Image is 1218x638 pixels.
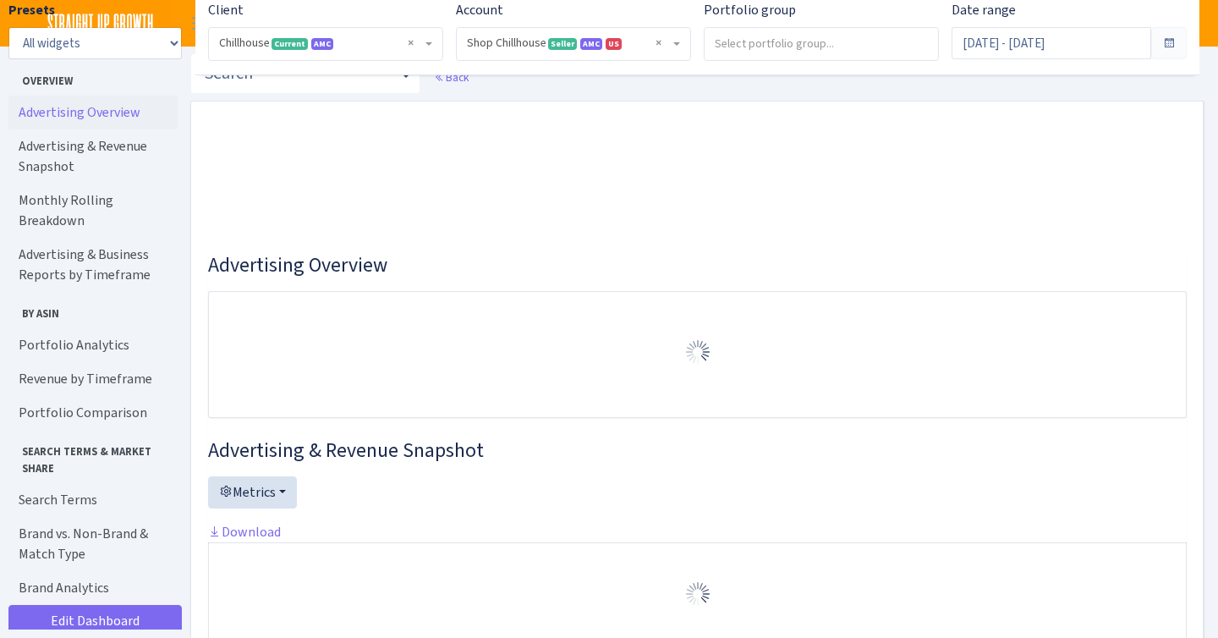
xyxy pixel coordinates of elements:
[8,362,178,396] a: Revenue by Timeframe
[9,437,177,476] span: Search Terms & Market Share
[8,517,178,571] a: Brand vs. Non-Brand & Match Type
[311,38,333,50] span: Amazon Marketing Cloud
[208,438,1187,463] h3: Widget #2
[1160,8,1189,38] a: a
[656,35,661,52] span: Remove all items
[9,299,177,322] span: By ASIN
[219,35,422,52] span: Chillhouse <span class="badge badge-success">Current</span><span class="badge badge-primary" data...
[8,184,178,238] a: Monthly Rolling Breakdown
[8,571,178,605] a: Brand Analytics
[8,129,178,184] a: Advertising & Revenue Snapshot
[208,523,281,541] a: Download
[272,38,308,50] span: Current
[434,69,469,85] a: Back
[8,96,178,129] a: Advertising Overview
[208,476,297,509] button: Metrics
[606,38,622,50] span: US
[8,238,178,292] a: Advertising & Business Reports by Timeframe
[705,28,938,58] input: Select portfolio group...
[467,35,670,52] span: Shop Chillhouse <span class="badge badge-success">Seller</span><span class="badge badge-primary" ...
[209,28,442,60] span: Chillhouse <span class="badge badge-success">Current</span><span class="badge badge-primary" data...
[580,38,602,50] span: Amazon Marketing Cloud
[408,35,414,52] span: Remove all items
[9,66,177,89] span: Overview
[548,38,577,50] span: Seller
[457,28,690,60] span: Shop Chillhouse <span class="badge badge-success">Seller</span><span class="badge badge-primary" ...
[8,483,178,517] a: Search Terms
[208,253,1187,278] h3: Widget #1
[684,338,711,366] img: Preloader
[1160,8,1189,38] img: alex
[8,605,182,637] a: Edit Dashboard
[8,396,178,430] a: Portfolio Comparison
[684,580,711,608] img: Preloader
[8,328,178,362] a: Portfolio Analytics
